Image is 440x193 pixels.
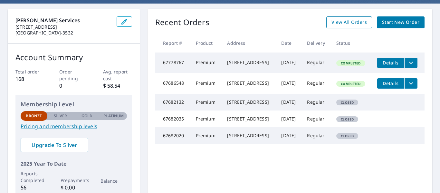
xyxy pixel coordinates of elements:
th: Address [222,34,276,53]
span: View All Orders [331,18,367,26]
p: 168 [15,75,45,83]
td: [DATE] [276,111,302,127]
span: Start New Order [382,18,419,26]
p: Gold [81,113,92,119]
th: Delivery [302,34,331,53]
p: Balance [100,178,127,184]
p: Total order [15,68,45,75]
td: Premium [191,94,222,111]
span: Details [381,80,400,86]
button: detailsBtn-67686548 [377,78,404,89]
p: Silver [54,113,67,119]
td: 67778767 [155,53,191,73]
p: [STREET_ADDRESS] [15,24,111,30]
p: 56 [21,184,47,191]
p: [PERSON_NAME] Services [15,16,111,24]
div: [STREET_ADDRESS] [227,59,271,66]
div: [STREET_ADDRESS] [227,99,271,105]
td: Regular [302,53,331,73]
td: [DATE] [276,127,302,144]
th: Report # [155,34,191,53]
span: Details [381,60,400,66]
p: $ 0.00 [61,184,87,191]
td: Regular [302,73,331,94]
td: Premium [191,73,222,94]
td: 67682035 [155,111,191,127]
button: filesDropdownBtn-67778767 [404,58,417,68]
div: [STREET_ADDRESS] [227,116,271,122]
td: 67682020 [155,127,191,144]
th: Date [276,34,302,53]
span: Closed [337,100,358,105]
a: Start New Order [377,16,425,28]
p: Account Summary [15,52,132,63]
span: Upgrade To Silver [26,141,83,149]
td: [DATE] [276,73,302,94]
p: Order pending [59,68,89,82]
td: Regular [302,111,331,127]
td: 67682132 [155,94,191,111]
p: 0 [59,82,89,90]
th: Product [191,34,222,53]
td: Premium [191,111,222,127]
p: Prepayments [61,177,87,184]
span: Completed [337,82,364,86]
p: [GEOGRAPHIC_DATA]-3532 [15,30,111,36]
p: Avg. report cost [103,68,132,82]
td: Premium [191,53,222,73]
td: [DATE] [276,94,302,111]
td: 67686548 [155,73,191,94]
td: Regular [302,127,331,144]
div: [STREET_ADDRESS] [227,132,271,139]
p: Reports Completed [21,170,47,184]
p: Recent Orders [155,16,209,28]
span: Closed [337,117,358,121]
div: [STREET_ADDRESS] [227,80,271,86]
span: Closed [337,134,358,138]
td: [DATE] [276,53,302,73]
button: detailsBtn-67778767 [377,58,404,68]
p: Membership Level [21,100,127,109]
th: Status [331,34,372,53]
p: Platinum [103,113,124,119]
p: $ 58.54 [103,82,132,90]
span: Completed [337,61,364,65]
td: Premium [191,127,222,144]
p: 2025 Year To Date [21,160,127,168]
td: Regular [302,94,331,111]
a: View All Orders [326,16,372,28]
a: Pricing and membership levels [21,122,127,130]
p: Bronze [26,113,42,119]
a: Upgrade To Silver [21,138,88,152]
button: filesDropdownBtn-67686548 [404,78,417,89]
